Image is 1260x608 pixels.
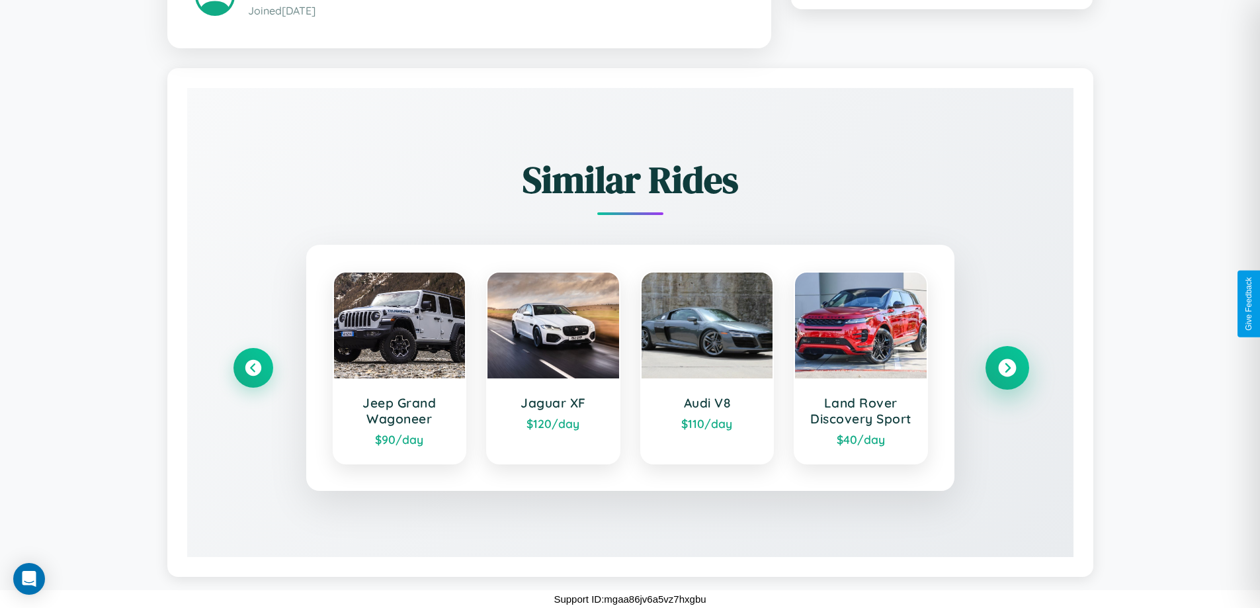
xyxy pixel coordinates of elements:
[655,416,760,431] div: $ 110 /day
[347,395,452,427] h3: Jeep Grand Wagoneer
[233,154,1027,205] h2: Similar Rides
[808,395,913,427] h3: Land Rover Discovery Sport
[501,395,606,411] h3: Jaguar XF
[554,590,706,608] p: Support ID: mgaa86jv6a5vz7hxgbu
[13,563,45,595] div: Open Intercom Messenger
[1244,277,1253,331] div: Give Feedback
[794,271,928,464] a: Land Rover Discovery Sport$40/day
[347,432,452,447] div: $ 90 /day
[248,1,743,21] p: Joined [DATE]
[501,416,606,431] div: $ 120 /day
[655,395,760,411] h3: Audi V8
[808,432,913,447] div: $ 40 /day
[333,271,467,464] a: Jeep Grand Wagoneer$90/day
[486,271,620,464] a: Jaguar XF$120/day
[640,271,775,464] a: Audi V8$110/day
